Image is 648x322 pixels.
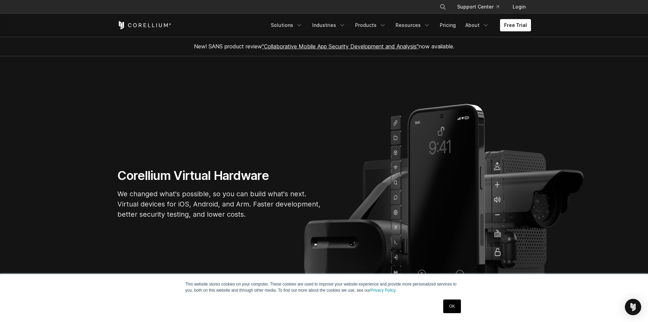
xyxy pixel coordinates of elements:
[370,288,397,293] a: Privacy Policy.
[431,1,531,13] div: Navigation Menu
[308,19,350,31] a: Industries
[267,19,307,31] a: Solutions
[117,168,321,183] h1: Corellium Virtual Hardware
[461,19,493,31] a: About
[262,43,419,50] a: "Collaborative Mobile App Security Development and Analysis"
[194,43,454,50] span: New! SANS product review now available.
[117,21,171,29] a: Corellium Home
[500,19,531,31] a: Free Trial
[392,19,434,31] a: Resources
[267,19,531,31] div: Navigation Menu
[507,1,531,13] a: Login
[437,1,449,13] button: Search
[117,189,321,219] p: We changed what's possible, so you can build what's next. Virtual devices for iOS, Android, and A...
[443,300,461,313] a: OK
[452,1,504,13] a: Support Center
[185,281,463,293] p: This website stores cookies on your computer. These cookies are used to improve your website expe...
[436,19,460,31] a: Pricing
[625,299,641,315] div: Open Intercom Messenger
[351,19,390,31] a: Products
